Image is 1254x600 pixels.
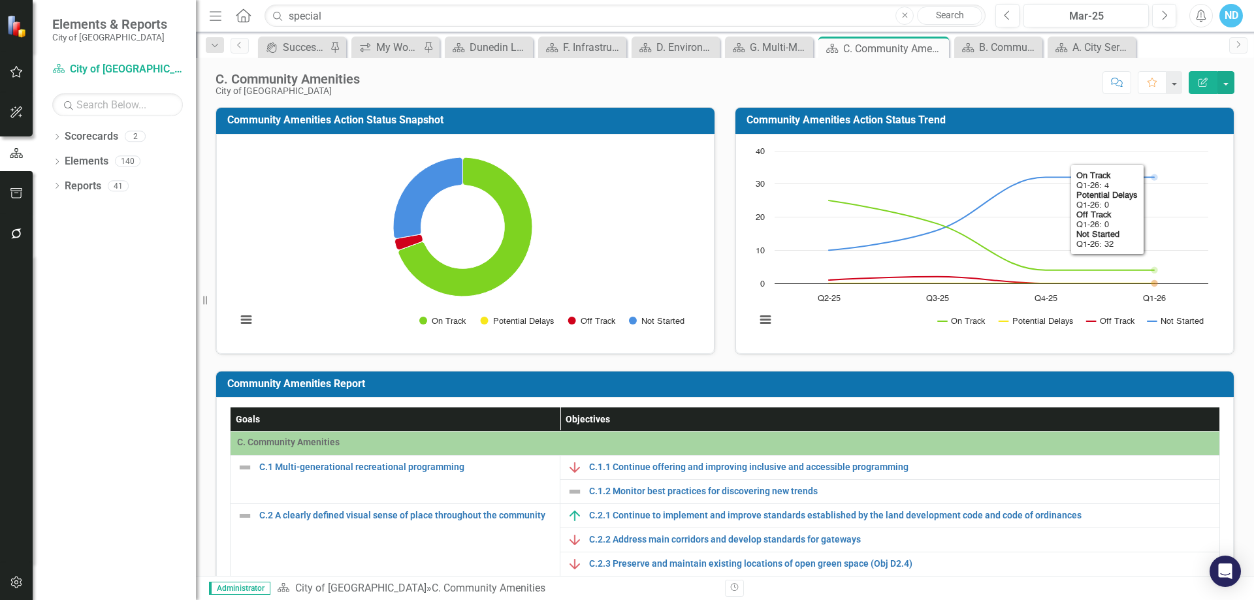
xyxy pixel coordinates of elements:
img: Off Track [567,556,583,572]
button: Show Potential Delays [999,316,1073,326]
td: Double-Click to Edit Right Click for Context Menu [560,528,1220,552]
button: Show Not Started [1148,316,1203,326]
path: Off Track, 1. [395,234,423,249]
a: Search [917,7,982,25]
div: My Workspace [376,39,420,55]
button: Show On Track [938,316,986,326]
div: Dunedin Landing Page [470,39,530,55]
text: 10 [756,247,765,255]
div: Open Intercom Messenger [1210,556,1241,587]
button: View chart menu, Chart [237,311,255,329]
div: City of [GEOGRAPHIC_DATA] [216,86,360,96]
path: Q1-26, 0. Off Track. [1151,281,1157,286]
div: 41 [108,180,129,191]
text: Q3-25 [926,294,949,303]
button: Show Not Started [629,316,684,326]
a: Dunedin Landing Page [448,39,530,55]
a: C.1 Multi-generational recreational programming [259,462,553,472]
div: A. City Services [1072,39,1133,55]
text: Q1-26 [1143,294,1166,303]
td: Double-Click to Edit Right Click for Context Menu [560,504,1220,528]
div: Mar-25 [1028,8,1144,24]
button: Show Off Track [1087,316,1134,326]
path: Not Started, 10. [393,157,462,238]
td: Double-Click to Edit Right Click for Context Menu [231,504,560,576]
text: Q2-25 [818,294,841,303]
g: Not Started, line 4 of 4 with 4 data points. [827,174,1158,253]
a: D. Environmental Resilience and Sustainability [635,39,716,55]
a: C.2.1 Continue to implement and improve standards established by the land development code and co... [589,511,1213,520]
button: View chart menu, Chart [756,311,775,329]
a: F. Infrastructure, Planning and Growth [541,39,623,55]
text: Not Started [641,317,684,326]
a: G. Multi-Modal Transit [728,39,810,55]
div: F. Infrastructure, Planning and Growth [563,39,623,55]
div: Chart. Highcharts interactive chart. [749,144,1220,340]
div: 140 [115,156,140,167]
td: Double-Click to Edit Right Click for Context Menu [560,552,1220,576]
div: 2 [125,131,146,142]
button: Show Potential Delays [481,316,554,326]
button: Show Off Track [568,316,615,326]
a: My Workspace [355,39,420,55]
path: Q1-26, 0. Potential Delays. [1151,281,1157,286]
div: B. Communications and Technology [979,39,1039,55]
svg: Interactive chart [749,144,1215,340]
a: C.1.2 Monitor best practices for discovering new trends [589,486,1213,496]
a: C.1.1 Continue offering and improving inclusive and accessible programming [589,462,1213,472]
g: Potential Delays, line 2 of 4 with 4 data points. [827,279,1158,286]
path: Q1-26, 32. Not Started. [1151,174,1157,180]
h3: Community Amenities Action Status Snapshot [227,114,708,126]
a: City of [GEOGRAPHIC_DATA] [295,582,426,594]
a: Success Portal [261,39,327,55]
a: C.2.3 Preserve and maintain existing locations of open green space (Obj D2.4) [589,559,1213,569]
a: C.2.2 Address main corridors and develop standards for gateways [589,535,1213,545]
td: Double-Click to Edit Right Click for Context Menu [560,456,1220,480]
img: Not Defined [567,484,583,499]
text: 20 [756,213,765,222]
img: Off Track [567,460,583,475]
small: City of [GEOGRAPHIC_DATA] [52,32,167,42]
a: B. Communications and Technology [957,39,1039,55]
a: Reports [65,179,101,194]
span: Administrator [209,582,270,595]
path: Q1-26, 4. On Track. [1151,267,1157,272]
div: C. Community Amenities [432,582,545,594]
span: C. Community Amenities [237,435,1213,449]
button: Show On Track [419,316,466,326]
span: Elements & Reports [52,16,167,32]
text: 0 [760,280,765,289]
button: Mar-25 [1023,4,1149,27]
div: Success Portal [283,39,327,55]
td: Double-Click to Edit Right Click for Context Menu [560,480,1220,504]
a: A. City Services [1051,39,1133,55]
a: C.2 A clearly defined visual sense of place throughout the community [259,511,553,520]
div: G. Multi-Modal Transit [750,39,810,55]
path: On Track, 25. [398,157,532,296]
img: ClearPoint Strategy [7,15,29,38]
img: Not Defined [237,460,253,475]
svg: Interactive chart [230,144,696,340]
div: Chart. Highcharts interactive chart. [230,144,701,340]
text: Q4-25 [1035,294,1057,303]
td: Double-Click to Edit Right Click for Context Menu [231,456,560,504]
img: On Track [567,508,583,524]
div: » [277,581,715,596]
a: Scorecards [65,129,118,144]
img: Off Track [567,532,583,548]
text: 30 [756,180,765,189]
button: ND [1219,4,1243,27]
img: Not Defined [237,508,253,524]
h3: Community Amenities Report [227,378,1227,390]
div: D. Environmental Resilience and Sustainability [656,39,716,55]
a: Elements [65,154,108,169]
td: Double-Click to Edit [231,432,1220,456]
input: Search ClearPoint... [265,5,986,27]
div: C. Community Amenities [843,40,946,57]
a: City of [GEOGRAPHIC_DATA] [52,62,183,77]
h3: Community Amenities Action Status Trend [747,114,1227,126]
text: Not Started [1161,317,1204,326]
text: 40 [756,148,765,156]
input: Search Below... [52,93,183,116]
